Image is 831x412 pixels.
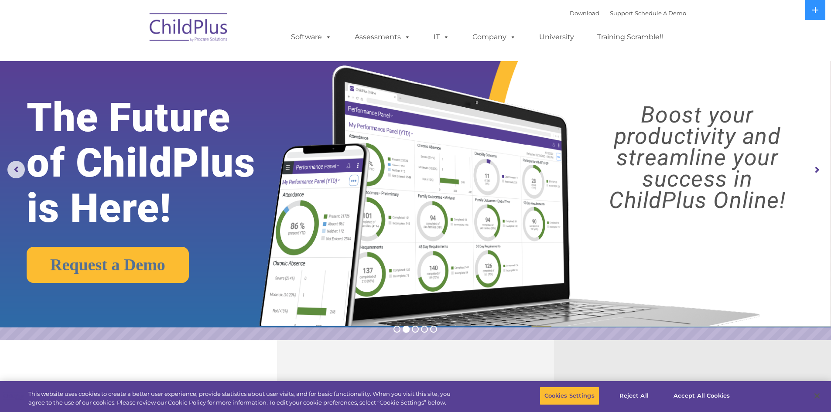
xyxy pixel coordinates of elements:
rs-layer: The Future of ChildPlus is Here! [27,95,292,231]
a: Schedule A Demo [635,10,686,17]
a: Software [282,28,340,46]
img: ChildPlus by Procare Solutions [145,7,233,51]
span: Last name [121,58,148,64]
a: Assessments [346,28,419,46]
button: Accept All Cookies [669,387,735,405]
a: Request a Demo [27,247,189,283]
div: This website uses cookies to create a better user experience, provide statistics about user visit... [28,390,457,407]
button: Reject All [607,387,661,405]
a: Download [570,10,599,17]
button: Close [807,386,827,405]
a: University [530,28,583,46]
a: Training Scramble!! [588,28,672,46]
button: Cookies Settings [540,387,599,405]
a: IT [425,28,458,46]
rs-layer: Boost your productivity and streamline your success in ChildPlus Online! [574,104,821,211]
a: Company [464,28,525,46]
font: | [570,10,686,17]
span: Phone number [121,93,158,100]
a: Support [610,10,633,17]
